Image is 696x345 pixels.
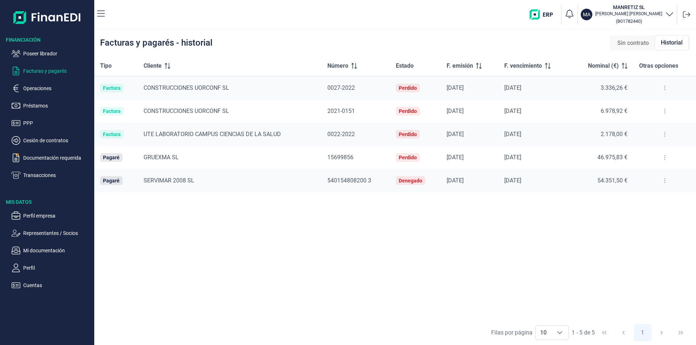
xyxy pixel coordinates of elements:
div: Pagaré [103,155,120,160]
div: [DATE] [504,177,564,184]
span: 0022-2022 [327,131,355,138]
span: Tipo [100,62,112,70]
button: Cesión de contratos [12,136,91,145]
div: Perdido [399,131,417,137]
button: PPP [12,119,91,127]
div: Factura [103,108,121,114]
button: Poseer librador [12,49,91,58]
p: Operaciones [23,84,91,93]
span: 2.178,00 € [601,131,627,138]
div: Choose [551,326,568,340]
div: [DATE] [447,131,493,138]
div: Sin contrato [612,36,655,50]
span: 540154808200 3 [327,177,371,184]
p: Perfil [23,264,91,272]
div: [DATE] [447,84,493,92]
p: Facturas y pagarés [23,67,91,75]
div: [DATE] [447,154,493,161]
button: MAMANRETIZ SL[PERSON_NAME] [PERSON_NAME](B01782440) [581,4,674,25]
div: [DATE] [504,108,564,115]
p: MA [583,11,591,18]
button: Representantes / Socios [12,229,91,237]
h3: MANRETIZ SL [595,4,662,11]
span: CONSTRUCCIONES UORCONF SL [144,84,229,91]
div: [DATE] [504,131,564,138]
button: Cuentas [12,281,91,290]
span: 6.978,92 € [601,108,627,114]
div: [DATE] [447,177,493,184]
button: Préstamos [12,101,91,110]
button: Perfil empresa [12,211,91,220]
span: Estado [396,62,414,70]
p: Cesión de contratos [23,136,91,145]
div: Factura [103,85,121,91]
div: Denegado [399,178,422,184]
p: PPP [23,119,91,127]
div: Factura [103,131,121,137]
span: CONSTRUCCIONES UORCONF SL [144,108,229,114]
span: 15699856 [327,154,353,161]
button: Operaciones [12,84,91,93]
small: Copiar cif [616,18,642,24]
div: Perdido [399,108,417,114]
span: Otras opciones [639,62,678,70]
p: Poseer librador [23,49,91,58]
p: Perfil empresa [23,211,91,220]
p: Cuentas [23,281,91,290]
button: Facturas y pagarés [12,67,91,75]
p: [PERSON_NAME] [PERSON_NAME] [595,11,662,17]
button: Documentación requerida [12,153,91,162]
button: Mi documentación [12,246,91,255]
div: [DATE] [447,108,493,115]
span: Número [327,62,348,70]
p: Mi documentación [23,246,91,255]
span: 10 [536,326,551,340]
div: Historial [655,35,689,50]
p: Transacciones [23,171,91,180]
span: 46.975,83 € [597,154,627,161]
span: 0027-2022 [327,84,355,91]
span: 3.336,26 € [601,84,627,91]
span: Sin contrato [617,39,649,47]
button: First Page [596,324,613,341]
span: SERVIMAR 2008 SL [144,177,194,184]
span: UTE LABORATORIO CAMPUS CIENCIAS DE LA SALUD [144,131,281,138]
span: Nominal (€) [588,62,619,70]
div: Perdido [399,155,417,160]
p: Documentación requerida [23,153,91,162]
button: Page 1 [634,324,651,341]
div: Perdido [399,85,417,91]
img: erp [530,9,558,20]
span: 54.351,50 € [597,177,627,184]
p: Préstamos [23,101,91,110]
div: Filas por página [491,328,533,337]
div: [DATE] [504,84,564,92]
div: Facturas y pagarés - historial [100,38,212,47]
span: Historial [661,38,683,47]
span: F. emisión [447,62,473,70]
button: Next Page [653,324,670,341]
span: GRUEXMA SL [144,154,179,161]
span: 1 - 5 de 5 [572,330,595,336]
div: Pagaré [103,178,120,184]
button: Perfil [12,264,91,272]
img: Logo de aplicación [13,6,81,29]
span: 2021-0151 [327,108,355,114]
p: Representantes / Socios [23,229,91,237]
div: [DATE] [504,154,564,161]
button: Previous Page [615,324,632,341]
button: Transacciones [12,171,91,180]
span: Cliente [144,62,162,70]
button: Last Page [672,324,689,341]
span: F. vencimiento [504,62,542,70]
